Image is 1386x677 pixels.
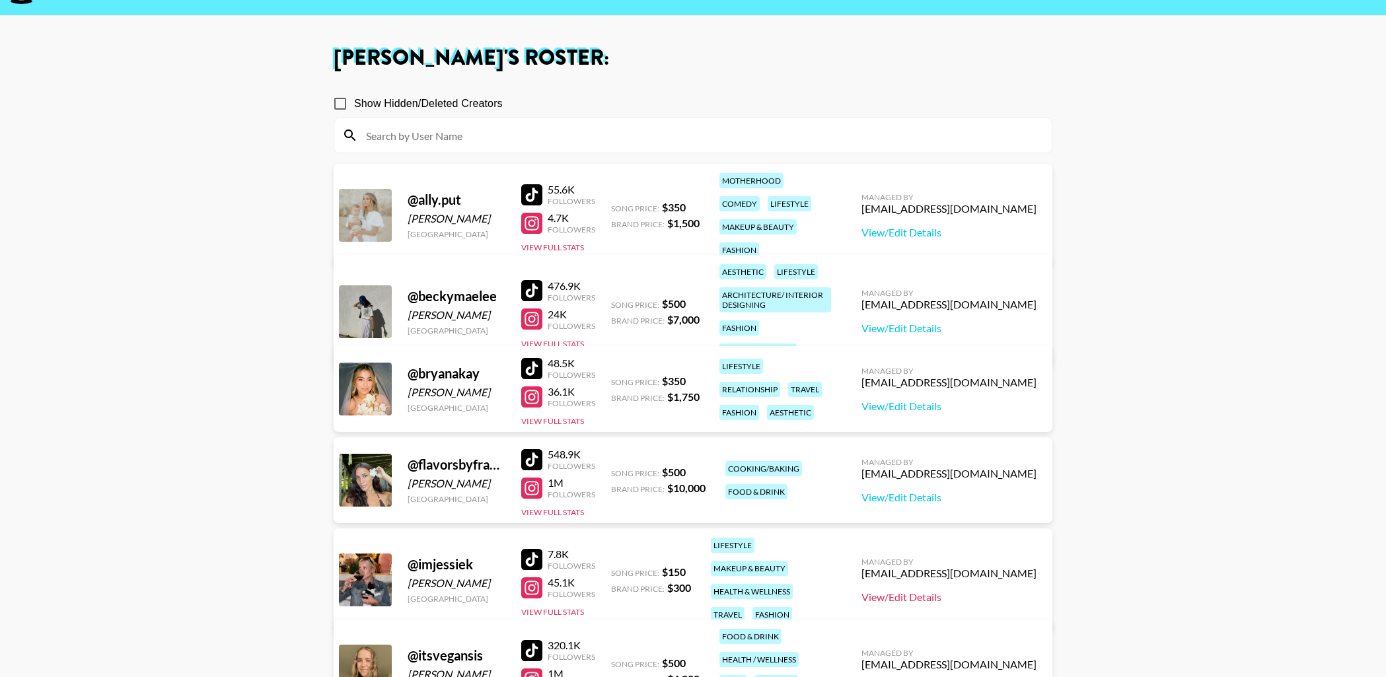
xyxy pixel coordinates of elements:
[408,229,505,239] div: [GEOGRAPHIC_DATA]
[711,584,793,599] div: health & wellness
[548,448,595,461] div: 548.9K
[725,484,787,499] div: food & drink
[548,548,595,561] div: 7.8K
[711,538,754,553] div: lifestyle
[662,374,686,387] strong: $ 350
[408,494,505,504] div: [GEOGRAPHIC_DATA]
[548,196,595,206] div: Followers
[548,183,595,196] div: 55.6K
[662,657,686,669] strong: $ 500
[408,647,505,664] div: @ itsvegansis
[521,242,584,252] button: View Full Stats
[788,382,822,397] div: travel
[861,457,1037,467] div: Managed By
[521,507,584,517] button: View Full Stats
[611,659,659,669] span: Song Price:
[548,398,595,408] div: Followers
[548,589,595,599] div: Followers
[719,359,763,374] div: lifestyle
[861,400,1037,413] a: View/Edit Details
[548,321,595,331] div: Followers
[354,96,503,112] span: Show Hidden/Deleted Creators
[548,370,595,380] div: Followers
[719,196,760,211] div: comedy
[774,264,818,279] div: lifestyle
[611,300,659,310] span: Song Price:
[861,567,1037,580] div: [EMAIL_ADDRESS][DOMAIN_NAME]
[662,201,686,213] strong: $ 350
[719,382,780,397] div: relationship
[611,219,665,229] span: Brand Price:
[548,225,595,234] div: Followers
[548,639,595,652] div: 320.1K
[334,48,1052,69] h1: [PERSON_NAME] 's Roster:
[611,468,659,478] span: Song Price:
[861,226,1037,239] a: View/Edit Details
[667,313,700,326] strong: $ 7,000
[861,557,1037,567] div: Managed By
[611,484,665,494] span: Brand Price:
[548,652,595,662] div: Followers
[719,405,759,420] div: fashion
[548,279,595,293] div: 476.9K
[861,648,1037,658] div: Managed By
[711,607,745,622] div: travel
[861,298,1037,311] div: [EMAIL_ADDRESS][DOMAIN_NAME]
[521,607,584,617] button: View Full Stats
[861,590,1037,604] a: View/Edit Details
[611,584,665,594] span: Brand Price:
[767,405,814,420] div: aesthetic
[719,629,782,644] div: food & drink
[861,202,1037,215] div: [EMAIL_ADDRESS][DOMAIN_NAME]
[719,219,797,234] div: makeup & beauty
[768,196,811,211] div: lifestyle
[408,326,505,336] div: [GEOGRAPHIC_DATA]
[719,173,784,188] div: motherhood
[408,477,505,490] div: [PERSON_NAME]
[611,568,659,578] span: Song Price:
[725,461,802,476] div: cooking/baking
[521,416,584,426] button: View Full Stats
[408,403,505,413] div: [GEOGRAPHIC_DATA]
[719,320,759,336] div: fashion
[719,264,766,279] div: aesthetic
[548,385,595,398] div: 36.1K
[408,365,505,382] div: @ bryanakay
[719,652,799,667] div: health / wellness
[521,339,584,349] button: View Full Stats
[408,288,505,304] div: @ beckymaelee
[408,594,505,604] div: [GEOGRAPHIC_DATA]
[408,212,505,225] div: [PERSON_NAME]
[548,476,595,489] div: 1M
[548,461,595,471] div: Followers
[611,316,665,326] span: Brand Price:
[667,481,706,494] strong: $ 10,000
[611,203,659,213] span: Song Price:
[548,576,595,589] div: 45.1K
[861,192,1037,202] div: Managed By
[548,357,595,370] div: 48.5K
[861,467,1037,480] div: [EMAIL_ADDRESS][DOMAIN_NAME]
[611,377,659,387] span: Song Price:
[358,125,1044,146] input: Search by User Name
[408,577,505,590] div: [PERSON_NAME]
[662,297,686,310] strong: $ 500
[861,322,1037,335] a: View/Edit Details
[719,287,831,312] div: architecture/ interior designing
[408,456,505,473] div: @ flavorsbyfrangipane
[719,242,759,258] div: fashion
[861,366,1037,376] div: Managed By
[662,466,686,478] strong: $ 500
[861,658,1037,671] div: [EMAIL_ADDRESS][DOMAIN_NAME]
[408,386,505,399] div: [PERSON_NAME]
[548,293,595,303] div: Followers
[548,308,595,321] div: 24K
[408,308,505,322] div: [PERSON_NAME]
[548,561,595,571] div: Followers
[548,489,595,499] div: Followers
[662,565,686,578] strong: $ 150
[408,556,505,573] div: @ imjessiek
[752,607,792,622] div: fashion
[548,211,595,225] div: 4.7K
[719,343,797,359] div: makeup & beauty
